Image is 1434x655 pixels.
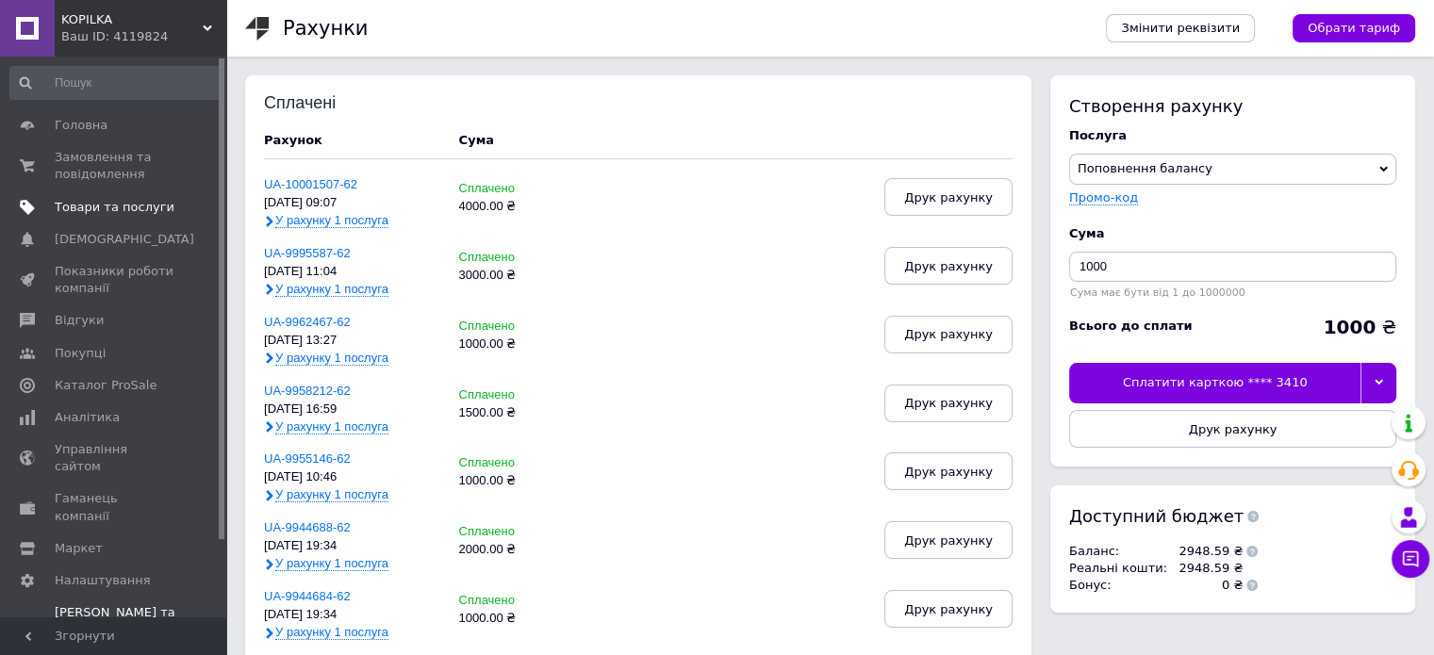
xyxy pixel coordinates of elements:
[264,315,351,329] a: UA-9962467-62
[55,231,194,248] span: [DEMOGRAPHIC_DATA]
[264,589,351,603] a: UA-9944684-62
[1069,190,1138,205] label: Промо-код
[275,351,388,366] span: У рахунку 1 послуга
[61,28,226,45] div: Ваш ID: 4119824
[275,625,388,640] span: У рахунку 1 послуга
[884,521,1013,559] button: Друк рахунку
[459,319,579,334] div: Сплачено
[264,177,357,191] a: UA-10001507-62
[264,132,440,149] div: Рахунок
[459,543,579,557] div: 2000.00 ₴
[904,533,993,548] span: Друк рахунку
[1069,504,1244,528] span: Доступний бюджет
[9,66,223,100] input: Пошук
[55,409,120,426] span: Аналітика
[264,451,351,466] a: UA-9955146-62
[884,590,1013,628] button: Друк рахунку
[1189,422,1277,436] span: Друк рахунку
[1172,560,1243,577] td: 2948.59 ₴
[459,132,494,149] div: Cума
[1392,540,1429,578] button: Чат з покупцем
[884,385,1013,422] button: Друк рахунку
[55,149,174,183] span: Замовлення та повідомлення
[1069,577,1172,594] td: Бонус :
[264,608,440,622] div: [DATE] 19:34
[283,17,368,40] h1: Рахунки
[884,316,1013,353] button: Друк рахунку
[264,196,440,210] div: [DATE] 09:07
[264,334,440,348] div: [DATE] 13:27
[459,594,579,608] div: Сплачено
[1069,543,1172,560] td: Баланс :
[459,269,579,283] div: 3000.00 ₴
[459,200,579,214] div: 4000.00 ₴
[264,520,351,534] a: UA-9944688-62
[904,602,993,616] span: Друк рахунку
[904,190,993,205] span: Друк рахунку
[264,94,387,113] div: Сплачені
[55,377,157,394] span: Каталог ProSale
[275,419,388,434] span: У рахунку 1 послуга
[904,465,993,479] span: Друк рахунку
[884,247,1013,285] button: Друк рахунку
[459,337,579,352] div: 1000.00 ₴
[459,525,579,539] div: Сплачено
[1069,127,1396,144] div: Послуга
[264,265,440,279] div: [DATE] 11:04
[1069,252,1396,282] input: Введіть суму
[459,406,579,420] div: 1500.00 ₴
[275,487,388,502] span: У рахунку 1 послуга
[884,452,1013,490] button: Друк рахунку
[55,490,174,524] span: Гаманець компанії
[1323,318,1396,336] div: ₴
[1078,161,1212,175] span: Поповнення балансу
[1069,318,1193,335] div: Всього до сплати
[275,282,388,297] span: У рахунку 1 послуга
[459,388,579,402] div: Сплачено
[55,572,151,589] span: Налаштування
[459,182,579,196] div: Сплачено
[459,474,579,488] div: 1000.00 ₴
[1308,20,1400,37] span: Обрати тариф
[904,327,993,341] span: Друк рахунку
[264,384,351,398] a: UA-9958212-62
[61,11,203,28] span: KOPILKA
[1293,14,1415,42] a: Обрати тариф
[1172,543,1243,560] td: 2948.59 ₴
[264,402,440,417] div: [DATE] 16:59
[264,539,440,553] div: [DATE] 19:34
[1069,560,1172,577] td: Реальні кошти :
[1069,287,1396,299] div: Сума має бути від 1 до 1000000
[459,251,579,265] div: Сплачено
[904,396,993,410] span: Друк рахунку
[1069,363,1360,402] div: Сплатити карткою **** 3410
[264,246,351,260] a: UA-9995587-62
[55,345,106,362] span: Покупці
[1172,577,1243,594] td: 0 ₴
[1121,20,1240,37] span: Змінити реквізити
[275,213,388,228] span: У рахунку 1 послуга
[55,441,174,475] span: Управління сайтом
[1106,14,1255,42] a: Змінити реквізити
[55,199,174,216] span: Товари та послуги
[55,540,103,557] span: Маркет
[55,312,104,329] span: Відгуки
[1323,316,1376,338] b: 1000
[459,612,579,626] div: 1000.00 ₴
[904,259,993,273] span: Друк рахунку
[884,178,1013,216] button: Друк рахунку
[1069,94,1396,118] div: Створення рахунку
[55,117,107,134] span: Головна
[1069,225,1396,242] div: Cума
[55,263,174,297] span: Показники роботи компанії
[264,470,440,484] div: [DATE] 10:46
[459,456,579,470] div: Сплачено
[275,556,388,571] span: У рахунку 1 послуга
[1069,410,1396,448] button: Друк рахунку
